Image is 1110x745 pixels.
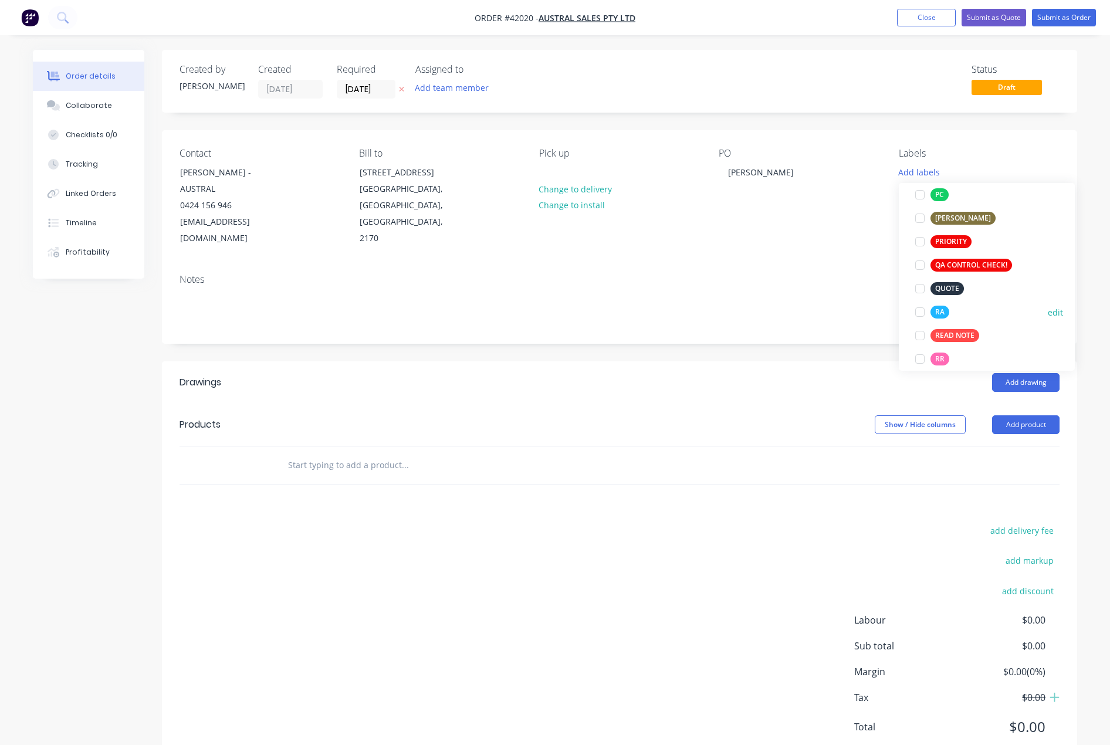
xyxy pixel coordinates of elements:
button: Close [897,9,956,26]
button: Change to install [533,197,611,213]
div: Checklists 0/0 [66,130,117,140]
div: Products [180,418,221,432]
button: edit [1048,306,1063,319]
button: PRIORITY [911,233,976,250]
button: READ NOTE [911,327,984,344]
div: Bill to [359,148,520,159]
div: [PERSON_NAME] [930,212,996,225]
div: RA [930,306,949,319]
span: Draft [972,80,1042,94]
button: QA CONTROL CHECK! [911,257,1017,273]
div: QA CONTROL CHECK! [930,259,1012,272]
button: add markup [999,553,1060,568]
div: Required [337,64,401,75]
div: Labels [899,148,1060,159]
span: $0.00 [959,639,1045,653]
button: Timeline [33,208,144,238]
div: Linked Orders [66,188,116,199]
button: add discount [996,583,1060,598]
span: Sub total [854,639,959,653]
button: Show / Hide columns [875,415,966,434]
button: RA [911,304,954,320]
span: $0.00 [959,613,1045,627]
button: Add product [992,415,1060,434]
div: PRIORITY [930,235,972,248]
button: Add drawing [992,373,1060,392]
div: Created [258,64,323,75]
input: Start typing to add a product... [287,453,522,477]
span: $0.00 [959,690,1045,705]
div: [PERSON_NAME] - AUSTRAL [180,164,277,197]
div: [STREET_ADDRESS][GEOGRAPHIC_DATA], [GEOGRAPHIC_DATA], [GEOGRAPHIC_DATA], 2170 [350,164,467,247]
span: $0.00 ( 0 %) [959,665,1045,679]
button: Submit as Quote [962,9,1026,26]
button: QUOTE [911,280,969,297]
div: QUOTE [930,282,964,295]
span: Labour [854,613,959,627]
span: $0.00 [959,716,1045,737]
span: Tax [854,690,959,705]
div: [PERSON_NAME] [719,164,803,181]
button: Add labels [892,164,946,180]
a: Austral Sales Pty Ltd [539,12,635,23]
div: Contact [180,148,340,159]
div: [GEOGRAPHIC_DATA], [GEOGRAPHIC_DATA], [GEOGRAPHIC_DATA], 2170 [360,181,457,246]
button: Add team member [409,80,495,96]
span: Total [854,720,959,734]
div: Assigned to [415,64,533,75]
div: [STREET_ADDRESS] [360,164,457,181]
div: Notes [180,274,1060,285]
button: Profitability [33,238,144,267]
div: Timeline [66,218,97,228]
span: Order #42020 - [475,12,539,23]
div: Profitability [66,247,110,258]
div: Tracking [66,159,98,170]
button: Linked Orders [33,179,144,208]
div: Status [972,64,1060,75]
button: RR [911,351,954,367]
div: [PERSON_NAME] [180,80,244,92]
button: Add team member [415,80,495,96]
div: PO [719,148,879,159]
button: Change to delivery [533,181,618,197]
div: Order details [66,71,116,82]
button: add delivery fee [984,523,1060,539]
button: [PERSON_NAME] [911,210,1000,226]
img: Factory [21,9,39,26]
div: READ NOTE [930,329,979,342]
button: Checklists 0/0 [33,120,144,150]
div: Collaborate [66,100,112,111]
span: Margin [854,665,959,679]
div: Pick up [539,148,700,159]
button: Tracking [33,150,144,179]
button: Order details [33,62,144,91]
div: Created by [180,64,244,75]
div: RR [930,353,949,365]
button: Collaborate [33,91,144,120]
div: [EMAIL_ADDRESS][DOMAIN_NAME] [180,214,277,246]
button: PC [911,187,953,203]
div: [PERSON_NAME] - AUSTRAL0424 156 946[EMAIL_ADDRESS][DOMAIN_NAME] [170,164,287,247]
div: Drawings [180,375,221,390]
div: 0424 156 946 [180,197,277,214]
div: PC [930,188,949,201]
button: Submit as Order [1032,9,1096,26]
